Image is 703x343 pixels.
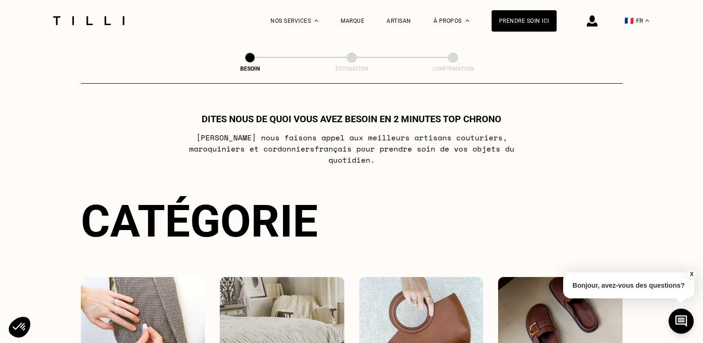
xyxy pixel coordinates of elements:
a: Prendre soin ici [492,10,557,32]
img: icône connexion [587,15,598,26]
img: Menu déroulant à propos [466,20,469,22]
img: Menu déroulant [315,20,318,22]
span: 🇫🇷 [624,16,634,25]
h1: Dites nous de quoi vous avez besoin en 2 minutes top chrono [202,113,501,125]
img: menu déroulant [645,20,649,22]
p: [PERSON_NAME] nous faisons appel aux meilleurs artisans couturiers , maroquiniers et cordonniers ... [167,132,536,165]
a: Marque [341,18,364,24]
div: Estimation [305,66,398,72]
img: Logo du service de couturière Tilli [50,16,128,25]
p: Bonjour, avez-vous des questions? [563,272,694,298]
div: Confirmation [407,66,499,72]
button: X [687,269,696,279]
a: Artisan [387,18,411,24]
div: Catégorie [81,195,623,247]
div: Besoin [204,66,296,72]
